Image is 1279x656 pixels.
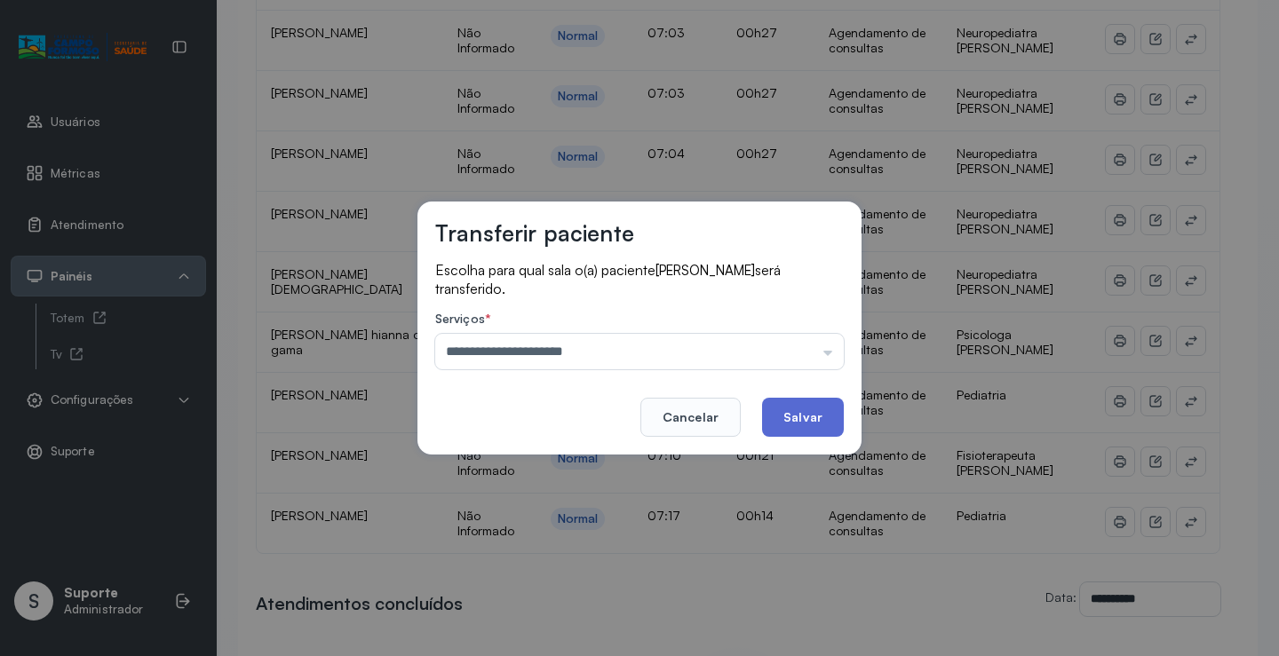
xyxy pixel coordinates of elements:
[435,311,485,326] span: Serviços
[435,219,634,247] h3: Transferir paciente
[655,262,755,279] span: [PERSON_NAME]
[435,261,844,297] p: Escolha para qual sala o(a) paciente será transferido.
[640,398,741,437] button: Cancelar
[762,398,844,437] button: Salvar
